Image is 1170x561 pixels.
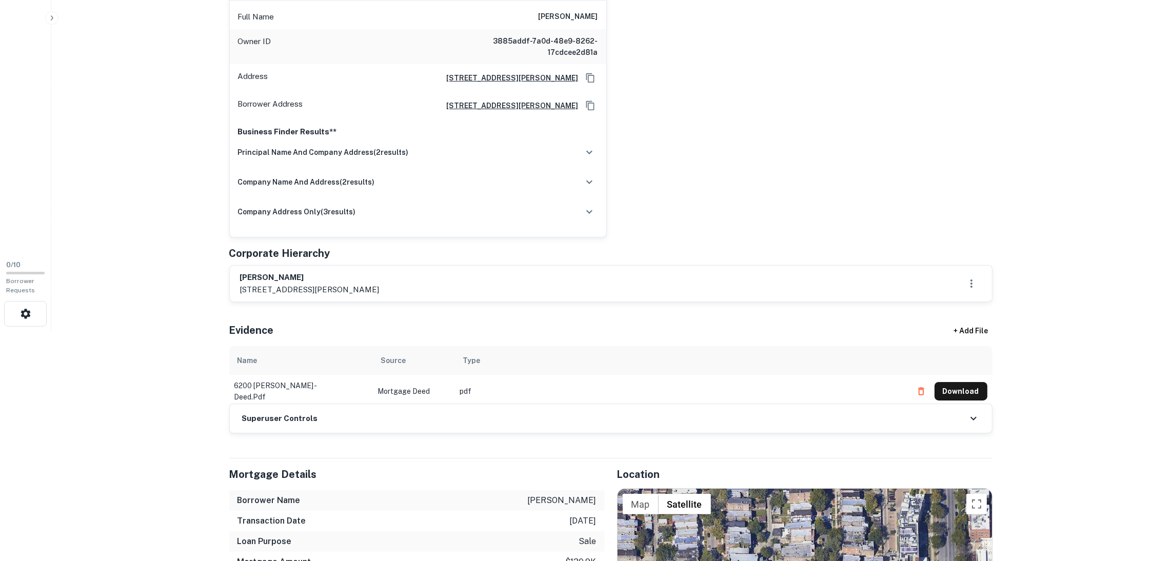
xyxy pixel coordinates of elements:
[659,494,711,514] button: Show satellite imagery
[237,515,306,527] h6: Transaction Date
[373,346,455,375] th: Source
[238,126,598,138] p: Business Finder Results**
[617,467,993,482] h5: Location
[240,284,380,296] p: [STREET_ADDRESS][PERSON_NAME]
[229,346,373,375] th: Name
[539,11,598,23] h6: [PERSON_NAME]
[455,346,907,375] th: Type
[455,375,907,408] td: pdf
[240,272,380,284] h6: [PERSON_NAME]
[583,70,598,86] button: Copy Address
[381,354,406,367] div: Source
[238,206,356,217] h6: company address only ( 3 results)
[966,494,987,514] button: Toggle fullscreen view
[912,383,930,399] button: Delete file
[238,147,409,158] h6: principal name and company address ( 2 results)
[229,323,274,338] h5: Evidence
[237,535,292,548] h6: Loan Purpose
[373,375,455,408] td: Mortgage Deed
[935,382,987,400] button: Download
[6,277,35,294] span: Borrower Requests
[238,98,303,113] p: Borrower Address
[623,494,659,514] button: Show street map
[237,494,301,507] h6: Borrower Name
[238,35,271,58] p: Owner ID
[463,354,481,367] div: Type
[237,354,257,367] div: Name
[528,494,597,507] p: [PERSON_NAME]
[439,72,579,84] a: [STREET_ADDRESS][PERSON_NAME]
[229,467,605,482] h5: Mortgage Details
[583,98,598,113] button: Copy Address
[439,100,579,111] a: [STREET_ADDRESS][PERSON_NAME]
[475,35,598,58] h6: 3885addf-7a0d-48e9-8262-17cdcee2d81a
[238,11,274,23] p: Full Name
[570,515,597,527] p: [DATE]
[229,375,373,408] td: 6200 [PERSON_NAME] - deed.pdf
[242,413,318,425] h6: Superuser Controls
[1119,479,1170,528] iframe: Chat Widget
[238,70,268,86] p: Address
[238,176,375,188] h6: company name and address ( 2 results)
[935,322,1007,340] div: + Add File
[229,346,993,404] div: scrollable content
[6,261,21,269] span: 0 / 10
[579,535,597,548] p: sale
[229,246,330,261] h5: Corporate Hierarchy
